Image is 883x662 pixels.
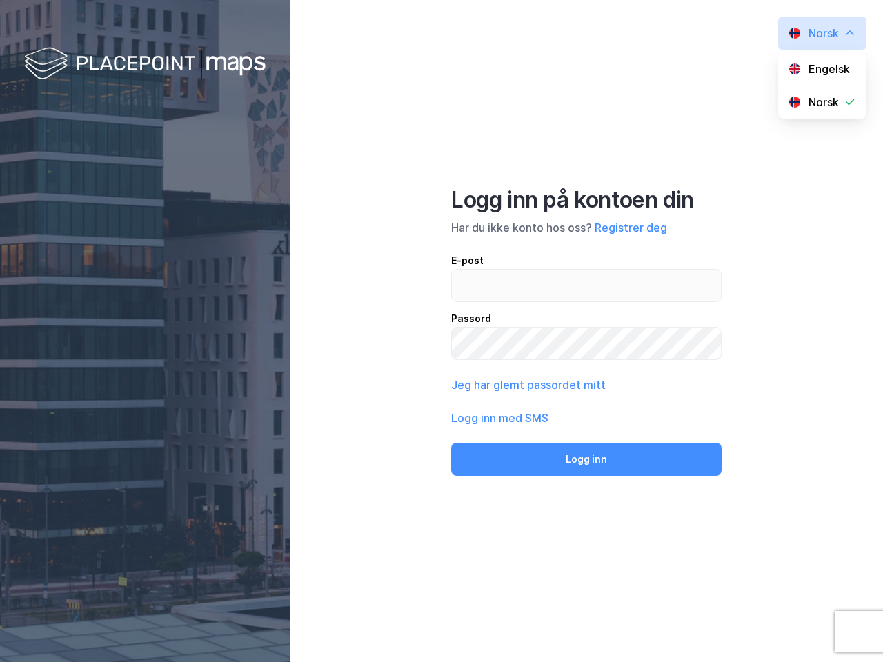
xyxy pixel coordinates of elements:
[808,94,839,110] div: Norsk
[451,410,548,426] button: Logg inn med SMS
[808,61,850,77] div: Engelsk
[808,25,839,41] div: Norsk
[451,310,722,327] div: Passord
[451,377,606,393] button: Jeg har glemt passordet mitt
[451,219,722,236] div: Har du ikke konto hos oss?
[451,186,722,214] div: Logg inn på kontoen din
[451,443,722,476] button: Logg inn
[814,596,883,662] iframe: Chat Widget
[595,219,667,236] button: Registrer deg
[451,252,722,269] div: E-post
[24,44,266,85] img: logo-white.f07954bde2210d2a523dddb988cd2aa7.svg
